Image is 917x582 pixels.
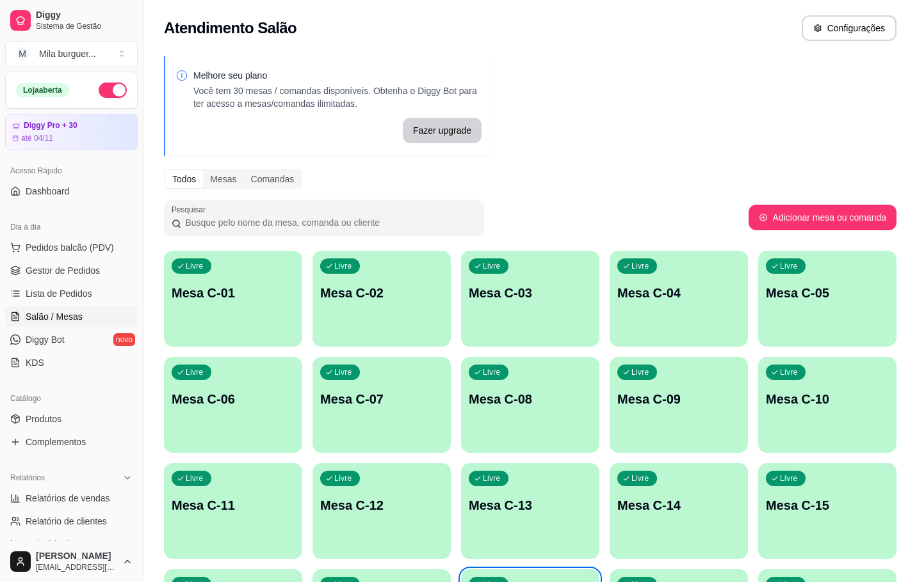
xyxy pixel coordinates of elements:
p: Livre [186,261,204,271]
p: Livre [780,367,798,377]
div: Todos [165,170,203,188]
a: KDS [5,352,138,373]
p: Livre [334,261,352,271]
p: Mesa C-04 [617,284,740,302]
span: [EMAIL_ADDRESS][DOMAIN_NAME] [36,562,117,572]
p: Melhore seu plano [193,69,482,82]
p: Mesa C-07 [320,390,443,408]
p: Livre [631,367,649,377]
span: Lista de Pedidos [26,287,92,300]
span: [PERSON_NAME] [36,551,117,562]
button: LivreMesa C-06 [164,357,302,453]
button: Configurações [802,15,897,41]
p: Livre [334,367,352,377]
p: Mesa C-08 [469,390,592,408]
p: Livre [334,473,352,484]
div: Acesso Rápido [5,161,138,181]
a: DiggySistema de Gestão [5,5,138,36]
p: Mesa C-10 [766,390,889,408]
div: Catálogo [5,388,138,409]
span: Diggy [36,10,133,21]
a: Produtos [5,409,138,429]
p: Livre [186,473,204,484]
span: KDS [26,356,44,369]
span: Salão / Mesas [26,310,83,323]
p: Mesa C-13 [469,496,592,514]
a: Relatório de mesas [5,534,138,554]
button: LivreMesa C-01 [164,251,302,347]
span: Complementos [26,436,86,448]
p: Mesa C-03 [469,284,592,302]
button: LivreMesa C-05 [758,251,897,347]
h2: Atendimento Salão [164,18,296,38]
p: Livre [483,367,501,377]
button: Fazer upgrade [403,118,482,143]
button: LivreMesa C-02 [312,251,451,347]
p: Mesa C-11 [172,496,295,514]
div: Loja aberta [16,83,69,97]
button: Select a team [5,41,138,67]
input: Pesquisar [181,216,476,229]
p: Mesa C-02 [320,284,443,302]
button: [PERSON_NAME][EMAIL_ADDRESS][DOMAIN_NAME] [5,546,138,577]
button: Adicionar mesa ou comanda [749,205,897,230]
div: Comandas [244,170,302,188]
div: Mesas [203,170,243,188]
p: Mesa C-09 [617,390,740,408]
p: Mesa C-06 [172,390,295,408]
span: M [16,47,29,60]
p: Mesa C-01 [172,284,295,302]
button: LivreMesa C-12 [312,463,451,559]
button: LivreMesa C-08 [461,357,599,453]
p: Livre [780,473,798,484]
span: Pedidos balcão (PDV) [26,241,114,254]
span: Relatórios de vendas [26,492,110,505]
span: Dashboard [26,185,70,198]
p: Livre [483,473,501,484]
a: Gestor de Pedidos [5,260,138,281]
button: LivreMesa C-10 [758,357,897,453]
span: Produtos [26,413,61,425]
p: Mesa C-15 [766,496,889,514]
p: Mesa C-05 [766,284,889,302]
span: Gestor de Pedidos [26,264,100,277]
button: LivreMesa C-11 [164,463,302,559]
button: LivreMesa C-15 [758,463,897,559]
span: Relatório de mesas [26,538,103,551]
a: Diggy Botnovo [5,329,138,350]
button: Pedidos balcão (PDV) [5,237,138,258]
span: Diggy Bot [26,333,65,346]
a: Diggy Pro + 30até 04/11 [5,114,138,150]
a: Salão / Mesas [5,306,138,327]
span: Relatórios [10,473,45,483]
a: Dashboard [5,181,138,201]
p: Livre [631,261,649,271]
button: Alterar Status [99,83,127,98]
div: Mila burguer ... [39,47,96,60]
a: Relatório de clientes [5,511,138,531]
button: LivreMesa C-14 [610,463,748,559]
p: Você tem 30 mesas / comandas disponíveis. Obtenha o Diggy Bot para ter acesso a mesas/comandas il... [193,84,482,110]
a: Complementos [5,432,138,452]
span: Sistema de Gestão [36,21,133,31]
button: LivreMesa C-09 [610,357,748,453]
article: Diggy Pro + 30 [24,121,77,130]
a: Lista de Pedidos [5,283,138,304]
p: Livre [483,261,501,271]
a: Relatórios de vendas [5,488,138,508]
button: LivreMesa C-07 [312,357,451,453]
div: Dia a dia [5,217,138,237]
button: LivreMesa C-04 [610,251,748,347]
button: LivreMesa C-13 [461,463,599,559]
article: até 04/11 [21,133,53,143]
button: LivreMesa C-03 [461,251,599,347]
label: Pesquisar [172,204,210,215]
p: Livre [780,261,798,271]
p: Livre [186,367,204,377]
p: Mesa C-14 [617,496,740,514]
p: Mesa C-12 [320,496,443,514]
p: Livre [631,473,649,484]
span: Relatório de clientes [26,515,107,528]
